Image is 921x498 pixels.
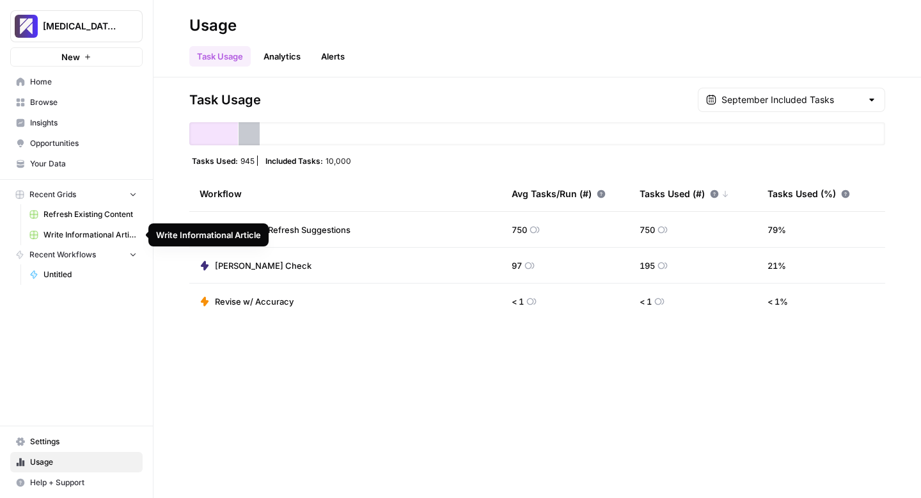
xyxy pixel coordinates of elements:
span: 750 [512,223,527,236]
span: Task Usage [189,91,261,109]
span: [PERSON_NAME] Check [215,259,311,272]
button: Workspace: Overjet - Test [10,10,143,42]
a: Insights [10,113,143,133]
span: < 1 [512,295,524,308]
span: < 1 [640,295,652,308]
a: Browse [10,92,143,113]
a: [PERSON_NAME] Check [200,259,311,272]
span: 79 % [767,223,786,236]
span: 97 [512,259,522,272]
span: Tasks Used: [192,156,238,166]
div: Avg Tasks/Run (#) [512,176,606,211]
span: Your Data [30,158,137,170]
span: Revise w/ Accuracy [215,295,294,308]
span: Refresh Existing Content [43,209,137,220]
div: Tasks Used (#) [640,176,729,211]
span: < 1 % [767,295,788,308]
span: AEO Visibility Refresh Suggestions [215,223,350,236]
span: Recent Grids [29,189,76,200]
span: Settings [30,436,137,447]
span: [MEDICAL_DATA] - Test [43,20,120,33]
a: Task Usage [189,46,251,67]
button: Help + Support [10,472,143,493]
button: Recent Grids [10,185,143,204]
span: Home [30,76,137,88]
a: Analytics [256,46,308,67]
span: Write Informational Article [43,229,137,241]
span: Help + Support [30,477,137,488]
input: September Included Tasks [721,93,862,106]
span: Insights [30,117,137,129]
span: Usage [30,456,137,468]
span: Recent Workflows [29,249,96,261]
span: Untitled [43,269,137,280]
a: Write Informational Article [24,225,143,245]
a: Revise w/ Accuracy [200,295,294,308]
span: 10,000 [326,156,351,166]
button: Alerts [313,46,352,67]
a: Your Data [10,154,143,174]
a: Usage [10,452,143,472]
a: Untitled [24,264,143,285]
span: 21 % [767,259,786,272]
span: 945 [240,156,255,166]
span: 750 [640,223,655,236]
span: Opportunities [30,138,137,149]
img: Overjet - Test Logo [15,15,38,38]
a: Settings [10,431,143,452]
div: Write Informational Article [156,229,261,241]
a: Home [10,72,143,92]
span: Browse [30,97,137,108]
a: Opportunities [10,133,143,154]
span: 195 [640,259,655,272]
span: Included Tasks: [265,156,323,166]
button: Recent Workflows [10,245,143,264]
a: Refresh Existing Content [24,204,143,225]
button: New [10,47,143,67]
div: Tasks Used (%) [767,176,850,211]
div: Workflow [200,176,491,211]
span: New [61,51,80,63]
div: Usage [189,15,237,36]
